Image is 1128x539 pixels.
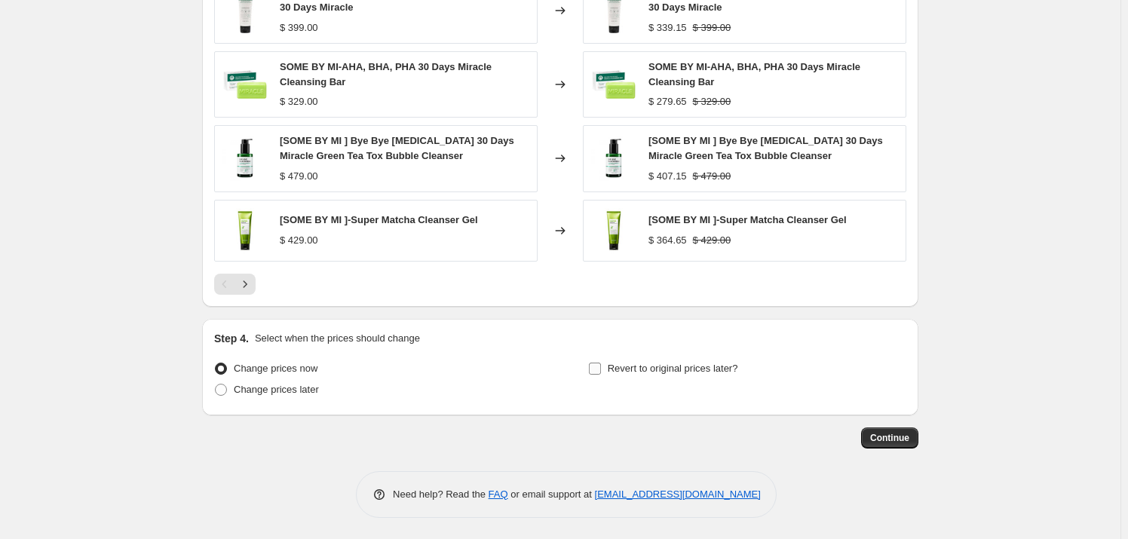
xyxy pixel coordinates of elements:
span: Revert to original prices later? [608,363,738,374]
nav: Pagination [214,274,256,295]
span: [SOME BY MI ] Bye Bye [MEDICAL_DATA] 30 Days Miracle Green Tea Tox Bubble Cleanser [280,135,514,161]
span: [SOME BY MI ]-Super Matcha Cleanser Gel [280,214,478,225]
img: byebyeBlackhead_80x.png [591,136,636,181]
img: byebyeBlackhead_80x.png [222,136,268,181]
span: SOME BY MI-AHA, BHA, PHA 30 Days Miracle Cleansing Bar [280,61,492,87]
span: Change prices now [234,363,317,374]
span: [SOME BY MI ]-Super Matcha Cleanser Gel [648,214,847,225]
span: [SOME BY MI ] Bye Bye [MEDICAL_DATA] 30 Days Miracle Green Tea Tox Bubble Cleanser [648,135,883,161]
div: $ 279.65 [648,94,687,109]
strike: $ 429.00 [693,233,731,248]
a: FAQ [489,488,508,500]
span: Need help? Read the [393,488,489,500]
strike: $ 399.00 [693,20,731,35]
div: $ 339.15 [648,20,687,35]
span: Change prices later [234,384,319,395]
span: or email support at [508,488,595,500]
img: some_by_mi_miracle_soap_80x.png [591,62,636,107]
div: $ 479.00 [280,169,318,184]
div: $ 364.65 [648,233,687,248]
p: Select when the prices should change [255,331,420,346]
img: some_by_mi_miracle_soap_80x.png [222,62,268,107]
img: SuperMatchaCleanser_80x.jpg [591,208,636,253]
div: $ 429.00 [280,233,318,248]
h2: Step 4. [214,331,249,346]
span: Continue [870,432,909,444]
div: $ 407.15 [648,169,687,184]
span: SOME BY MI-AHA, BHA, PHA 30 Days Miracle Cleansing Bar [648,61,860,87]
a: [EMAIL_ADDRESS][DOMAIN_NAME] [595,488,761,500]
button: Next [234,274,256,295]
div: $ 399.00 [280,20,318,35]
div: $ 329.00 [280,94,318,109]
button: Continue [861,427,918,449]
img: SuperMatchaCleanser_80x.jpg [222,208,268,253]
strike: $ 329.00 [693,94,731,109]
strike: $ 479.00 [693,169,731,184]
